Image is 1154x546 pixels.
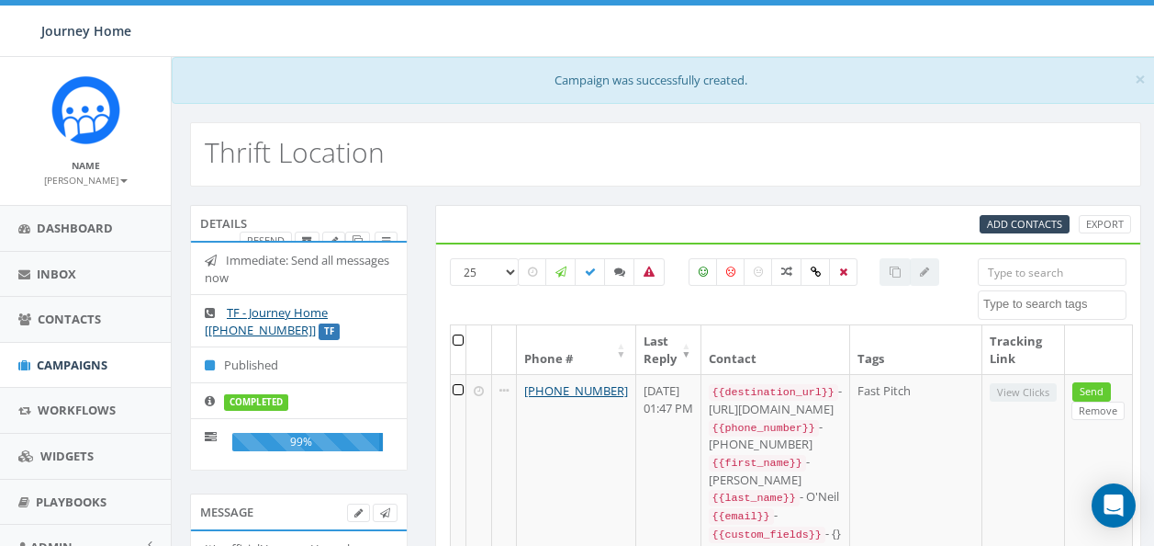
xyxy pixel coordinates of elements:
a: Export [1079,215,1131,234]
span: Journey Home [41,22,131,40]
code: {{phone_number}} [709,420,819,437]
code: {{last_name}} [709,490,800,506]
span: Workflows [38,402,116,418]
span: Inbox [37,266,76,282]
label: Positive [689,258,718,286]
a: [PHONE_NUMBER] [524,382,628,399]
label: Bounced [633,258,665,286]
label: Delivered [575,258,606,286]
img: Rally_Corp_Icon_1.png [51,75,120,144]
label: Removed [829,258,857,286]
code: {{email}} [709,508,774,525]
input: Type to search [978,258,1126,286]
span: Dashboard [37,220,113,236]
a: Resend [240,232,292,251]
th: Contact [701,325,850,374]
span: Contacts [38,311,101,327]
code: {{first_name}} [709,455,806,472]
th: Tracking Link [982,325,1065,374]
span: Archive Campaign [302,233,312,247]
li: Immediate: Send all messages now [191,243,407,295]
i: Published [205,359,224,371]
th: Last Reply: activate to sort column ascending [636,325,701,374]
textarea: Search [983,296,1126,313]
a: Send [1072,382,1111,402]
li: Published [191,347,407,383]
span: CSV files only [987,217,1062,231]
i: Immediate: Send all messages now [205,255,226,267]
span: View Campaign Delivery Statistics [382,233,390,247]
h2: Thrift Location [205,137,385,167]
a: TF - Journey Home [[PHONE_NUMBER]] [205,304,328,338]
label: Negative [716,258,745,286]
th: Tags [850,325,982,374]
div: Details [190,205,408,242]
label: Sending [545,258,577,286]
span: Playbooks [36,494,106,510]
label: Neutral [744,258,773,286]
div: - [PERSON_NAME] [709,453,842,488]
div: - [PHONE_NUMBER] [709,418,842,453]
span: Add Contacts [987,217,1062,231]
a: Remove [1071,402,1125,421]
span: Clone Campaign [353,233,363,247]
span: Send Test Message [380,506,390,519]
button: Close [1135,70,1146,89]
div: Open Intercom Messenger [1092,483,1136,528]
label: TF [319,324,340,340]
span: Widgets [40,448,94,464]
div: Message [190,494,408,530]
div: - [709,506,842,525]
div: 99% [232,433,383,451]
small: [PERSON_NAME] [44,174,128,187]
label: Pending [518,258,547,286]
code: {{destination_url}} [709,384,838,401]
small: Name [72,159,100,172]
label: Mixed [771,258,802,286]
label: Link Clicked [801,258,831,286]
span: Edit Campaign Title [330,233,338,247]
span: × [1135,66,1146,92]
label: Replied [604,258,635,286]
th: Phone #: activate to sort column ascending [517,325,636,374]
a: [PERSON_NAME] [44,171,128,188]
div: - [URL][DOMAIN_NAME] [709,382,842,417]
code: {{custom_fields}} [709,527,825,543]
label: completed [224,394,288,411]
a: Add Contacts [980,215,1070,234]
div: - {} [709,525,842,543]
span: Campaigns [37,357,107,373]
span: Edit Campaign Body [354,506,363,519]
div: - O'Neil [709,488,842,506]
